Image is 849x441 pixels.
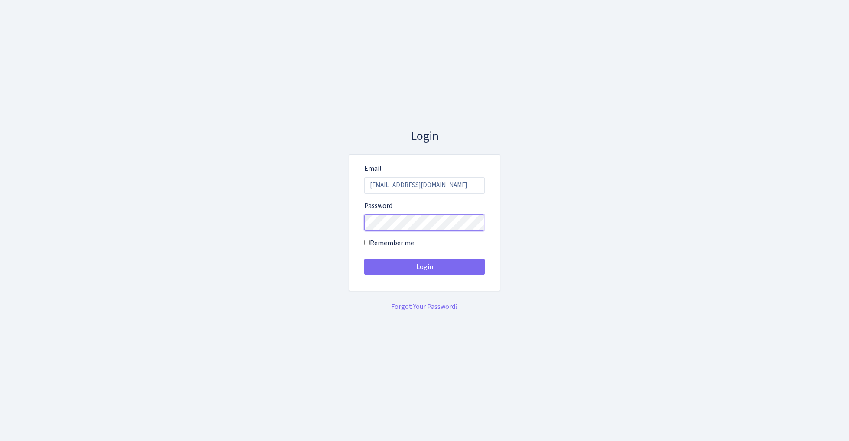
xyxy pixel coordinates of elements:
[364,240,370,245] input: Remember me
[364,259,485,275] button: Login
[391,302,458,311] a: Forgot Your Password?
[364,201,392,211] label: Password
[349,129,500,144] h3: Login
[364,163,382,174] label: Email
[364,238,414,248] label: Remember me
